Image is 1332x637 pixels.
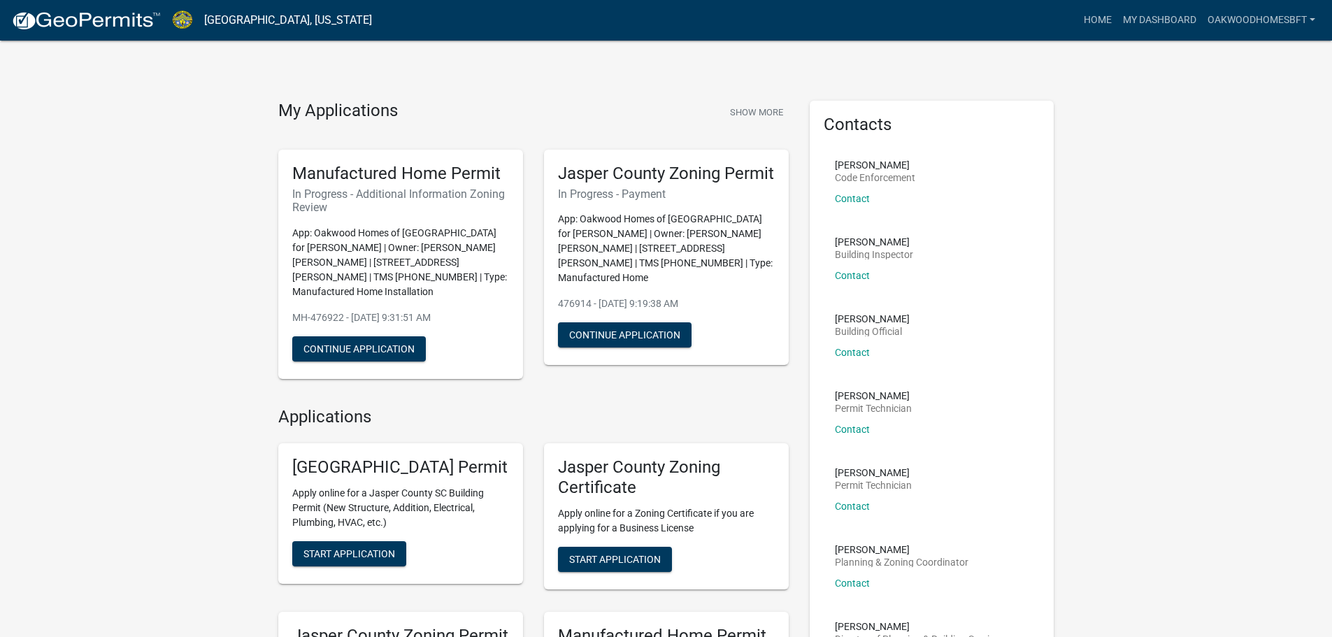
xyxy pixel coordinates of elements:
[1117,7,1202,34] a: My Dashboard
[835,480,912,490] p: Permit Technician
[835,501,870,512] a: Contact
[835,622,1004,631] p: [PERSON_NAME]
[724,101,789,124] button: Show More
[835,173,915,182] p: Code Enforcement
[278,101,398,122] h4: My Applications
[835,424,870,435] a: Contact
[558,212,775,285] p: App: Oakwood Homes of [GEOGRAPHIC_DATA] for [PERSON_NAME] | Owner: [PERSON_NAME] [PERSON_NAME] | ...
[835,237,913,247] p: [PERSON_NAME]
[204,8,372,32] a: [GEOGRAPHIC_DATA], [US_STATE]
[824,115,1040,135] h5: Contacts
[292,310,509,325] p: MH-476922 - [DATE] 9:31:51 AM
[292,541,406,566] button: Start Application
[558,506,775,536] p: Apply online for a Zoning Certificate if you are applying for a Business License
[292,486,509,530] p: Apply online for a Jasper County SC Building Permit (New Structure, Addition, Electrical, Plumbin...
[558,187,775,201] h6: In Progress - Payment
[835,270,870,281] a: Contact
[292,187,509,214] h6: In Progress - Additional Information Zoning Review
[172,10,193,29] img: Jasper County, South Carolina
[569,554,661,565] span: Start Application
[835,403,912,413] p: Permit Technician
[292,226,509,299] p: App: Oakwood Homes of [GEOGRAPHIC_DATA] for [PERSON_NAME] | Owner: [PERSON_NAME] [PERSON_NAME] | ...
[835,391,912,401] p: [PERSON_NAME]
[278,407,789,427] h4: Applications
[558,547,672,572] button: Start Application
[292,164,509,184] h5: Manufactured Home Permit
[835,468,912,478] p: [PERSON_NAME]
[558,457,775,498] h5: Jasper County Zoning Certificate
[558,296,775,311] p: 476914 - [DATE] 9:19:38 AM
[835,557,968,567] p: Planning & Zoning Coordinator
[1078,7,1117,34] a: Home
[558,164,775,184] h5: Jasper County Zoning Permit
[835,160,915,170] p: [PERSON_NAME]
[835,578,870,589] a: Contact
[835,250,913,259] p: Building Inspector
[1202,7,1321,34] a: OakwoodHomesBft
[835,193,870,204] a: Contact
[835,347,870,358] a: Contact
[558,322,692,348] button: Continue Application
[835,327,910,336] p: Building Official
[303,548,395,559] span: Start Application
[292,457,509,478] h5: [GEOGRAPHIC_DATA] Permit
[835,314,910,324] p: [PERSON_NAME]
[835,545,968,554] p: [PERSON_NAME]
[292,336,426,362] button: Continue Application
